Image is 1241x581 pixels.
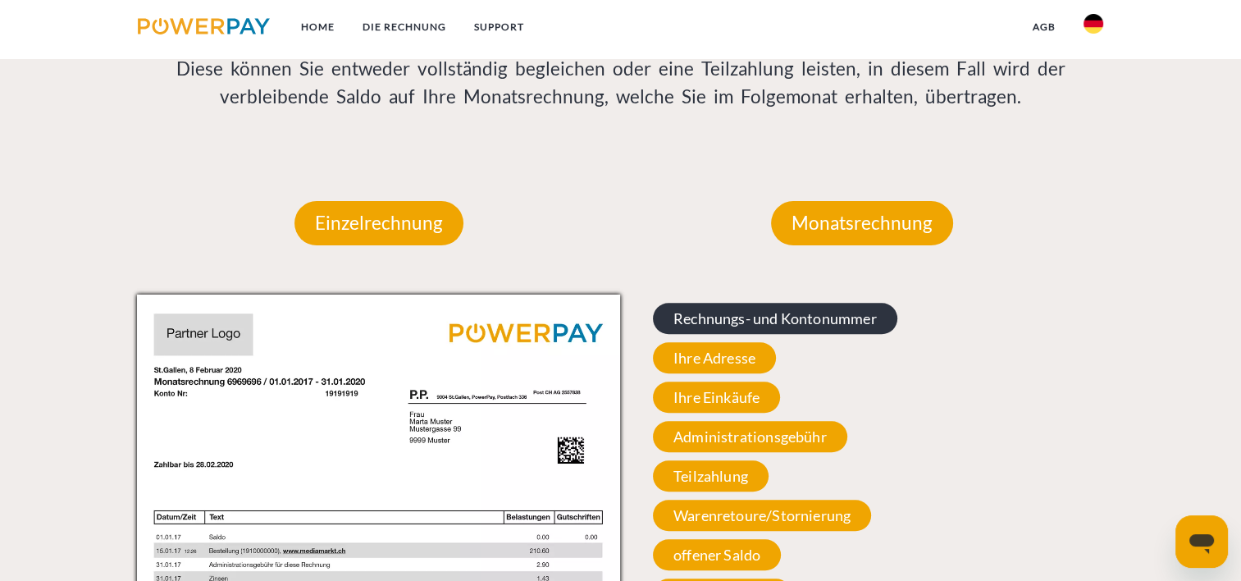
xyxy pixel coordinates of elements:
[653,500,871,531] span: Warenretoure/Stornierung
[137,55,1103,111] p: Diese können Sie entweder vollständig begleichen oder eine Teilzahlung leisten, in diesem Fall wi...
[287,12,349,42] a: Home
[653,539,781,570] span: offener Saldo
[653,342,776,373] span: Ihre Adresse
[653,303,897,334] span: Rechnungs- und Kontonummer
[771,201,953,245] p: Monatsrechnung
[1084,14,1103,34] img: de
[294,201,463,245] p: Einzelrechnung
[349,12,460,42] a: DIE RECHNUNG
[460,12,538,42] a: SUPPORT
[138,18,270,34] img: logo-powerpay.svg
[1019,12,1070,42] a: agb
[653,421,847,452] span: Administrationsgebühr
[1175,515,1228,568] iframe: Schaltfläche zum Öffnen des Messaging-Fensters
[653,460,769,492] span: Teilzahlung
[653,382,780,413] span: Ihre Einkäufe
